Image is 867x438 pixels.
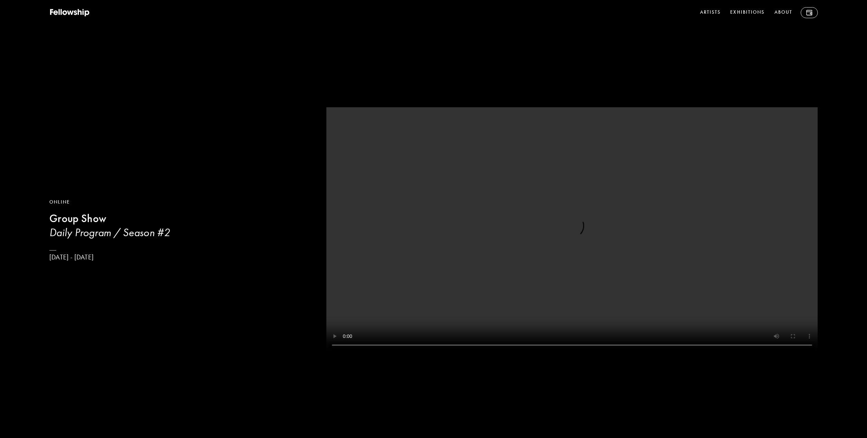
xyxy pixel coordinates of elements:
a: Artists [699,7,722,18]
h3: Daily Program / Season #2 [49,226,309,239]
b: Group Show [49,212,106,225]
a: Exhibitions [729,7,766,18]
p: [DATE] - [DATE] [49,253,309,261]
div: Online [49,198,309,206]
img: Wallet icon [806,10,812,15]
a: About [773,7,794,18]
